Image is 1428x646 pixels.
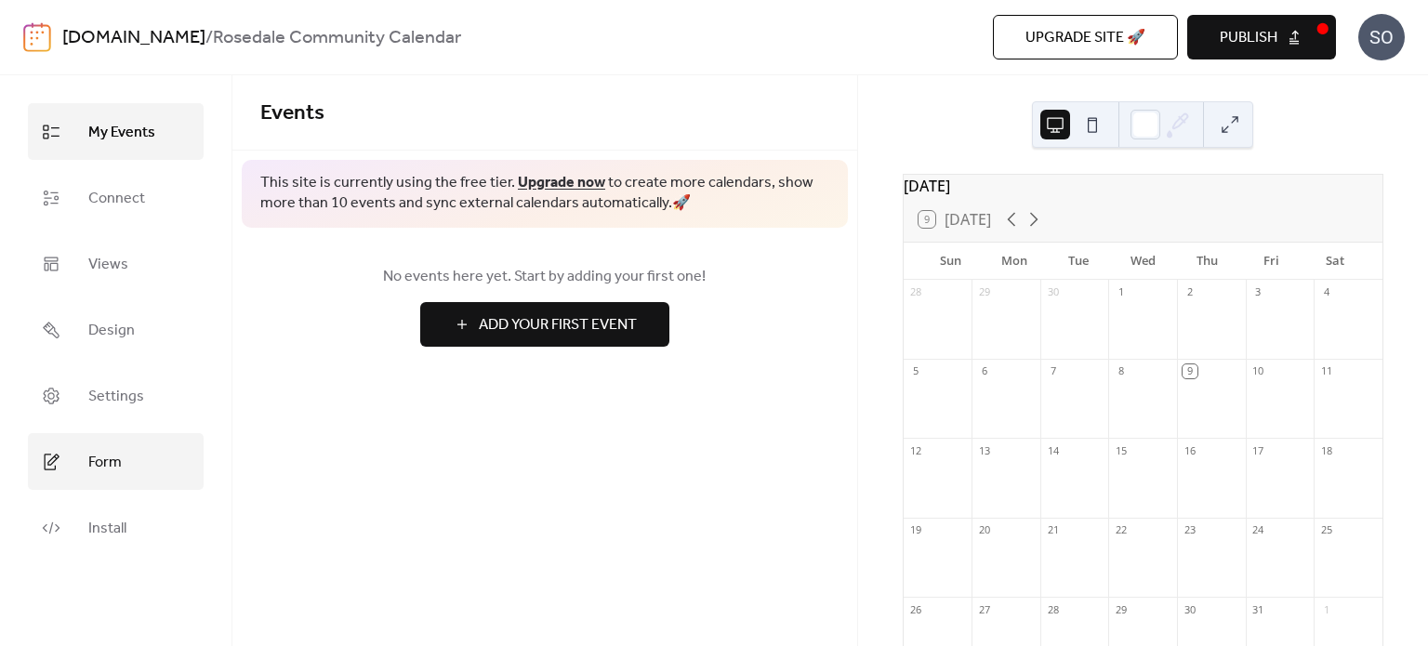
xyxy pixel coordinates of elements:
b: Rosedale Community Calendar [213,20,461,56]
div: 28 [1046,602,1060,616]
span: Publish [1220,27,1277,49]
div: 27 [977,602,991,616]
div: 12 [909,443,923,457]
div: 29 [1114,602,1128,616]
span: Views [88,250,128,279]
div: 25 [1319,523,1333,537]
a: Settings [28,367,204,424]
span: This site is currently using the free tier. to create more calendars, show more than 10 events an... [260,173,829,215]
div: 1 [1319,602,1333,616]
div: Sat [1303,243,1368,280]
a: Connect [28,169,204,226]
div: 7 [1046,364,1060,378]
span: Install [88,514,126,543]
img: logo [23,22,51,52]
div: 17 [1251,443,1265,457]
span: Form [88,448,122,477]
div: 13 [977,443,991,457]
div: 30 [1183,602,1197,616]
div: 11 [1319,364,1333,378]
button: Publish [1187,15,1336,59]
div: 16 [1183,443,1197,457]
div: 22 [1114,523,1128,537]
a: Form [28,433,204,490]
div: 10 [1251,364,1265,378]
div: Fri [1239,243,1303,280]
div: Sun [919,243,983,280]
a: [DOMAIN_NAME] [62,20,205,56]
div: 26 [909,602,923,616]
div: 29 [977,285,991,299]
b: / [205,20,213,56]
div: 23 [1183,523,1197,537]
span: No events here yet. Start by adding your first one! [260,266,829,288]
div: Tue [1047,243,1111,280]
span: Upgrade site 🚀 [1025,27,1145,49]
a: Views [28,235,204,292]
button: Add Your First Event [420,302,669,347]
a: Design [28,301,204,358]
div: 6 [977,364,991,378]
span: Settings [88,382,144,411]
span: Events [260,93,324,134]
a: My Events [28,103,204,160]
div: [DATE] [904,175,1382,197]
div: 14 [1046,443,1060,457]
span: Design [88,316,135,345]
span: My Events [88,118,155,147]
a: Upgrade now [518,168,605,197]
div: Thu [1175,243,1239,280]
div: 8 [1114,364,1128,378]
div: 4 [1319,285,1333,299]
div: 15 [1114,443,1128,457]
div: 31 [1251,602,1265,616]
div: 19 [909,523,923,537]
div: 3 [1251,285,1265,299]
div: 2 [1183,285,1197,299]
button: Upgrade site 🚀 [993,15,1178,59]
span: Add Your First Event [479,314,637,336]
a: Install [28,499,204,556]
div: 21 [1046,523,1060,537]
span: Connect [88,184,145,213]
div: 9 [1183,364,1197,378]
div: 30 [1046,285,1060,299]
a: Add Your First Event [260,302,829,347]
div: 28 [909,285,923,299]
div: 24 [1251,523,1265,537]
div: 1 [1114,285,1128,299]
div: 5 [909,364,923,378]
div: 20 [977,523,991,537]
div: Wed [1111,243,1175,280]
div: Mon [983,243,1047,280]
div: 18 [1319,443,1333,457]
div: SO [1358,14,1405,60]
